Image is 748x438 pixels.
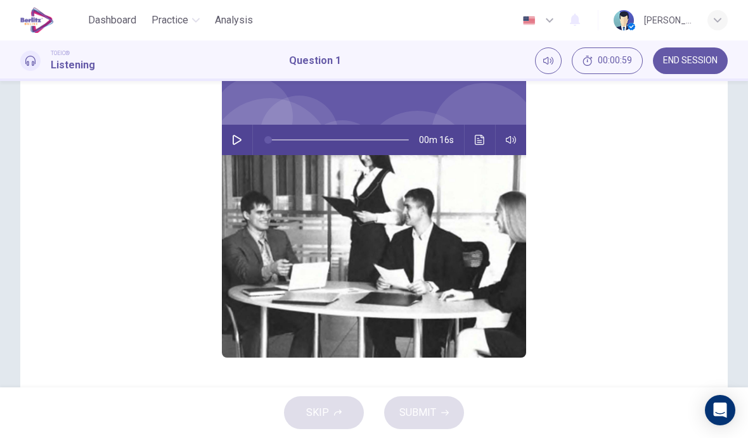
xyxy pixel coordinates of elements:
img: en [521,16,537,25]
span: Practice [152,13,188,28]
button: Analysis [210,9,258,32]
div: Open Intercom Messenger [705,395,735,425]
button: Dashboard [83,9,141,32]
a: EduSynch logo [20,8,83,33]
div: Mute [535,47,562,74]
img: Profile picture [614,10,634,30]
button: END SESSION [653,47,728,74]
span: TOEIC® [51,49,70,58]
span: Dashboard [88,13,136,28]
div: Hide [572,47,643,74]
img: Photographs [222,155,526,358]
h1: Question 1 [289,53,341,68]
span: END SESSION [663,56,718,66]
span: Analysis [215,13,253,28]
img: EduSynch logo [20,8,54,33]
span: 00:00:59 [598,56,632,66]
div: [PERSON_NAME] Del [PERSON_NAME] [644,13,692,28]
button: Practice [146,9,205,32]
button: Click to see the audio transcription [470,125,490,155]
button: 00:00:59 [572,47,643,74]
span: 00m 16s [419,125,464,155]
h1: Listening [51,58,95,73]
